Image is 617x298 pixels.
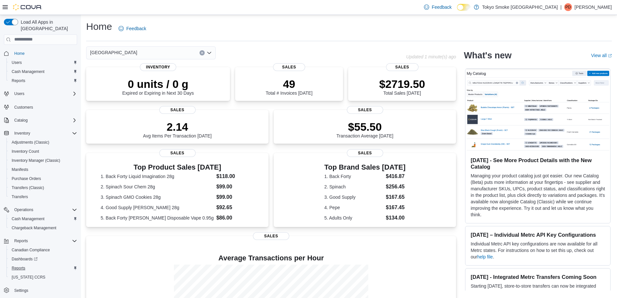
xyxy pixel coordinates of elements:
span: Settings [14,288,28,293]
span: Adjustments (Classic) [9,138,77,146]
span: Manifests [9,166,77,173]
span: Operations [14,207,33,212]
a: Dashboards [9,255,40,263]
h4: Average Transactions per Hour [91,254,451,262]
dt: 2. Spinach [324,184,383,190]
h3: [DATE] - Integrated Metrc Transfers Coming Soon [471,274,605,280]
span: Reports [12,266,25,271]
input: Dark Mode [457,4,471,11]
span: Inventory Manager (Classic) [9,157,77,164]
a: Adjustments (Classic) [9,138,52,146]
dd: $92.65 [216,204,254,211]
button: Inventory Count [6,147,80,156]
span: Settings [12,286,77,294]
p: 49 [266,77,312,90]
button: Customers [1,102,80,112]
a: Customers [12,103,36,111]
img: Cova [13,4,42,10]
span: Customers [14,105,33,110]
dd: $416.87 [386,173,406,180]
button: Clear input [200,50,205,55]
button: Catalog [1,116,80,125]
button: Open list of options [207,50,212,55]
dt: 5. Adults Only [324,215,383,221]
span: Reports [14,238,28,244]
span: Chargeback Management [12,225,56,231]
a: Chargeback Management [9,224,59,232]
h3: Top Product Sales [DATE] [101,163,254,171]
a: help file [477,254,493,259]
span: Transfers [12,194,28,199]
span: Customers [12,103,77,111]
span: Reports [9,264,77,272]
a: Canadian Compliance [9,246,52,254]
dt: 3. Spinach GMO Cookies 28g [101,194,214,200]
span: Operations [12,206,77,214]
span: Load All Apps in [GEOGRAPHIC_DATA] [18,19,77,32]
span: Cash Management [12,69,44,74]
span: Reports [12,237,77,245]
span: Home [12,49,77,57]
h2: What's new [464,50,511,61]
button: Catalog [12,116,30,124]
button: Operations [12,206,36,214]
button: Transfers [6,192,80,201]
span: Users [12,60,22,65]
button: Settings [1,286,80,295]
div: Total # Invoices [DATE] [266,77,312,96]
p: | [560,3,562,11]
p: Updated 1 minute(s) ago [406,54,456,59]
span: Purchase Orders [9,175,77,183]
p: $2719.50 [379,77,425,90]
button: Manifests [6,165,80,174]
dt: 1. Back Forty Liquid Imagination 28g [101,173,214,180]
button: Purchase Orders [6,174,80,183]
span: Sales [273,63,305,71]
span: Transfers (Classic) [12,185,44,190]
button: Reports [6,76,80,85]
span: Transfers [9,193,77,201]
h3: [DATE] – Individual Metrc API Key Configurations [471,232,605,238]
a: Cash Management [9,215,47,223]
button: Transfers (Classic) [6,183,80,192]
dd: $167.45 [386,204,406,211]
dt: 4. Good Supply [PERSON_NAME] 28g [101,204,214,211]
a: Purchase Orders [9,175,44,183]
a: Home [12,50,27,57]
span: Inventory Manager (Classic) [12,158,60,163]
span: Dashboards [12,256,38,262]
dd: $86.00 [216,214,254,222]
a: Users [9,59,24,66]
button: Adjustments (Classic) [6,138,80,147]
span: Users [14,91,24,96]
dd: $134.00 [386,214,406,222]
p: Managing your product catalog just got easier. Our new Catalog (Beta) puts more information at yo... [471,173,605,218]
dt: 3. Good Supply [324,194,383,200]
a: Transfers (Classic) [9,184,47,192]
span: [GEOGRAPHIC_DATA] [90,49,137,56]
svg: External link [608,54,612,58]
dt: 5. Back Forty [PERSON_NAME] Disposable Vape 0.95g [101,215,214,221]
button: Users [12,90,27,98]
span: Purchase Orders [12,176,41,181]
a: Manifests [9,166,31,173]
button: Reports [1,236,80,245]
span: Reports [12,78,25,83]
button: Inventory [1,129,80,138]
button: Chargeback Management [6,223,80,232]
button: Inventory Manager (Classic) [6,156,80,165]
span: Inventory Count [12,149,39,154]
div: Peter Doerpinghaus [564,3,572,11]
dt: 1. Back Forty [324,173,383,180]
dd: $167.65 [386,193,406,201]
dd: $256.45 [386,183,406,191]
a: Reports [9,77,28,85]
span: Washington CCRS [9,273,77,281]
h1: Home [86,20,112,33]
span: Transfers (Classic) [9,184,77,192]
a: Reports [9,264,28,272]
a: Feedback [421,1,454,14]
p: [PERSON_NAME] [575,3,612,11]
a: Inventory Manager (Classic) [9,157,63,164]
